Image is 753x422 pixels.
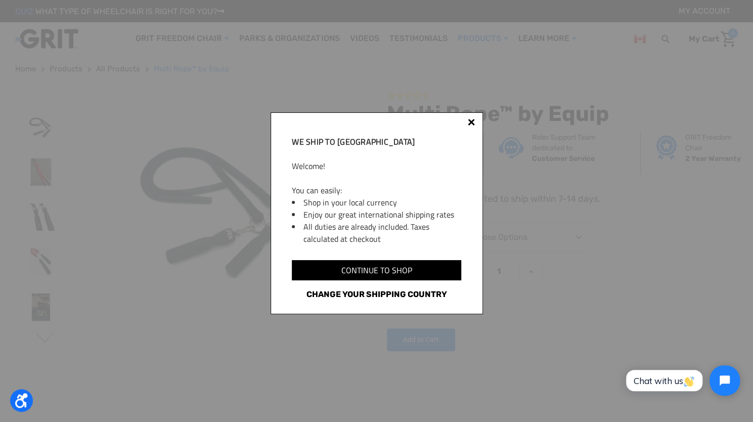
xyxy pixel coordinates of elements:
[292,288,461,301] a: Change your shipping country
[303,221,461,245] li: All duties are already included. Taxes calculated at checkout
[615,357,748,404] iframe: Tidio Chat
[292,184,461,196] p: You can easily:
[303,196,461,208] li: Shop in your local currency
[292,160,461,172] p: Welcome!
[292,136,461,148] h2: We ship to [GEOGRAPHIC_DATA]
[292,260,461,280] input: Continue to shop
[303,208,461,221] li: Enjoy our great international shipping rates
